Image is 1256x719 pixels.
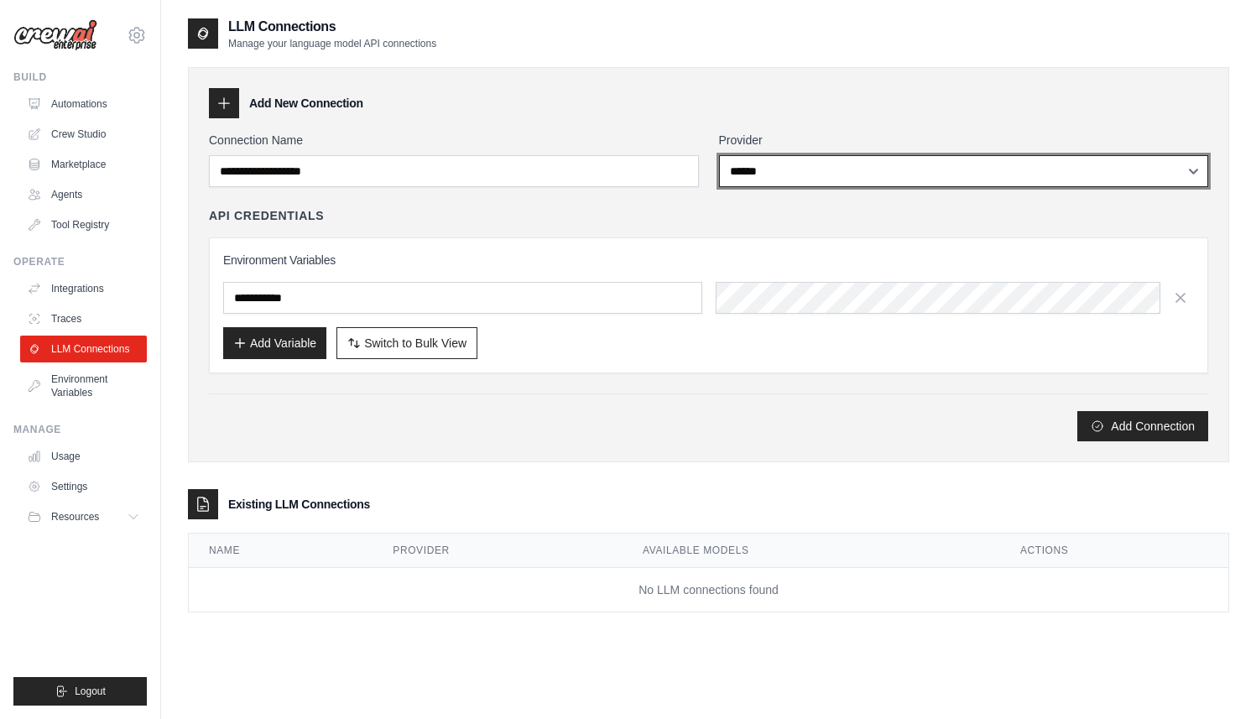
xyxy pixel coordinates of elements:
[20,305,147,332] a: Traces
[13,70,147,84] div: Build
[228,496,370,513] h3: Existing LLM Connections
[20,503,147,530] button: Resources
[189,568,1228,612] td: No LLM connections found
[20,473,147,500] a: Settings
[1077,411,1208,441] button: Add Connection
[13,19,97,51] img: Logo
[364,335,466,352] span: Switch to Bulk View
[228,37,436,50] p: Manage your language model API connections
[223,327,326,359] button: Add Variable
[20,443,147,470] a: Usage
[51,510,99,524] span: Resources
[1000,534,1228,568] th: Actions
[13,677,147,706] button: Logout
[13,423,147,436] div: Manage
[20,275,147,302] a: Integrations
[20,366,147,406] a: Environment Variables
[20,91,147,117] a: Automations
[20,336,147,362] a: LLM Connections
[75,685,106,698] span: Logout
[223,252,1194,268] h3: Environment Variables
[209,207,324,224] h4: API Credentials
[336,327,477,359] button: Switch to Bulk View
[623,534,1000,568] th: Available Models
[13,255,147,268] div: Operate
[228,17,436,37] h2: LLM Connections
[249,95,363,112] h3: Add New Connection
[20,211,147,238] a: Tool Registry
[373,534,623,568] th: Provider
[20,121,147,148] a: Crew Studio
[20,181,147,208] a: Agents
[189,534,373,568] th: Name
[20,151,147,178] a: Marketplace
[719,132,1209,148] label: Provider
[209,132,699,148] label: Connection Name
